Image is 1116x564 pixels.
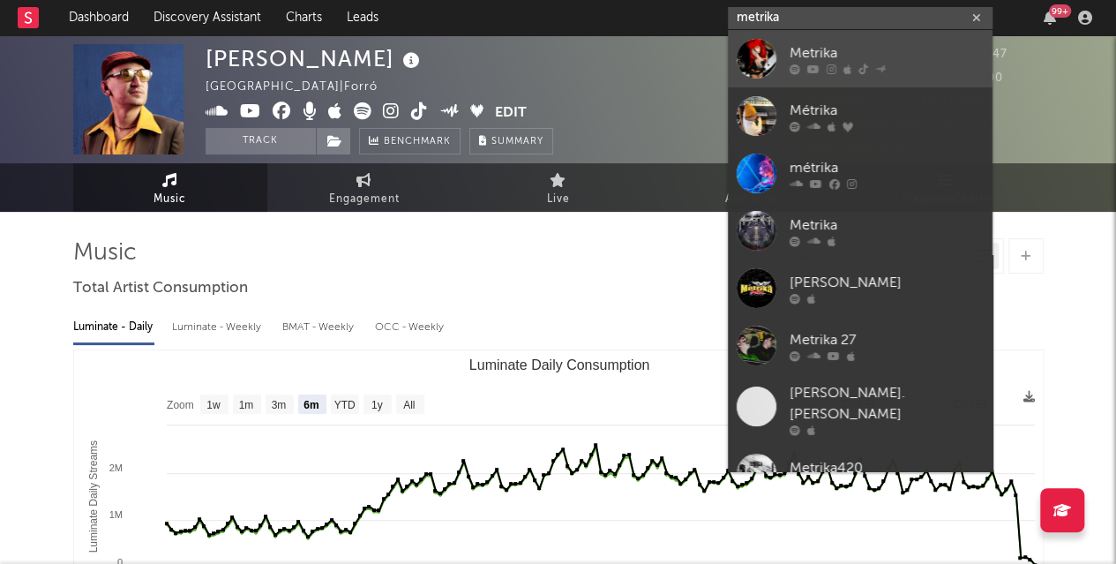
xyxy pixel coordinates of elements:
a: Audience [655,163,850,212]
div: [GEOGRAPHIC_DATA] | Forró [206,77,398,98]
span: Engagement [329,189,400,210]
text: 1m [238,399,253,411]
div: Metrika420 [790,457,984,478]
span: Audience [725,189,779,210]
div: métrika [790,157,984,178]
text: Luminate Daily Consumption [468,357,649,372]
span: Total Artist Consumption [73,278,248,299]
div: [PERSON_NAME] [790,272,984,293]
button: Edit [495,102,527,124]
div: Metrika [790,214,984,236]
a: Métrika [728,87,992,145]
text: 6m [303,399,318,411]
a: Metrika420 [728,445,992,502]
a: métrika [728,145,992,202]
a: Metrika [728,30,992,87]
button: Summary [469,128,553,154]
text: YTD [333,399,355,411]
text: 3m [271,399,286,411]
input: Search for artists [728,7,992,29]
a: Metrika [728,202,992,259]
div: OCC - Weekly [375,312,446,342]
a: Metrika 27 [728,317,992,374]
span: Music [154,189,186,210]
div: Luminate - Weekly [172,312,265,342]
a: Engagement [267,163,461,212]
text: Zoom [167,399,194,411]
text: 1y [371,399,382,411]
text: 1w [206,399,221,411]
text: All [403,399,415,411]
a: Live [461,163,655,212]
text: 1M [109,509,122,520]
div: Metrika [790,42,984,64]
span: Benchmark [384,132,451,153]
a: [PERSON_NAME] [728,259,992,317]
div: [PERSON_NAME]. [PERSON_NAME] [790,383,984,425]
div: Metrika 27 [790,329,984,350]
a: Benchmark [359,128,461,154]
div: [PERSON_NAME] [206,44,424,73]
text: Luminate Daily Streams [86,440,99,553]
div: BMAT - Weekly [282,312,357,342]
text: 2M [109,462,122,473]
div: Métrika [790,100,984,121]
button: Track [206,128,316,154]
div: Luminate - Daily [73,312,154,342]
button: 99+ [1044,11,1056,25]
a: [PERSON_NAME]. [PERSON_NAME] [728,374,992,445]
a: Music [73,163,267,212]
span: Live [547,189,570,210]
span: Summary [491,137,543,147]
div: 99 + [1049,4,1071,18]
